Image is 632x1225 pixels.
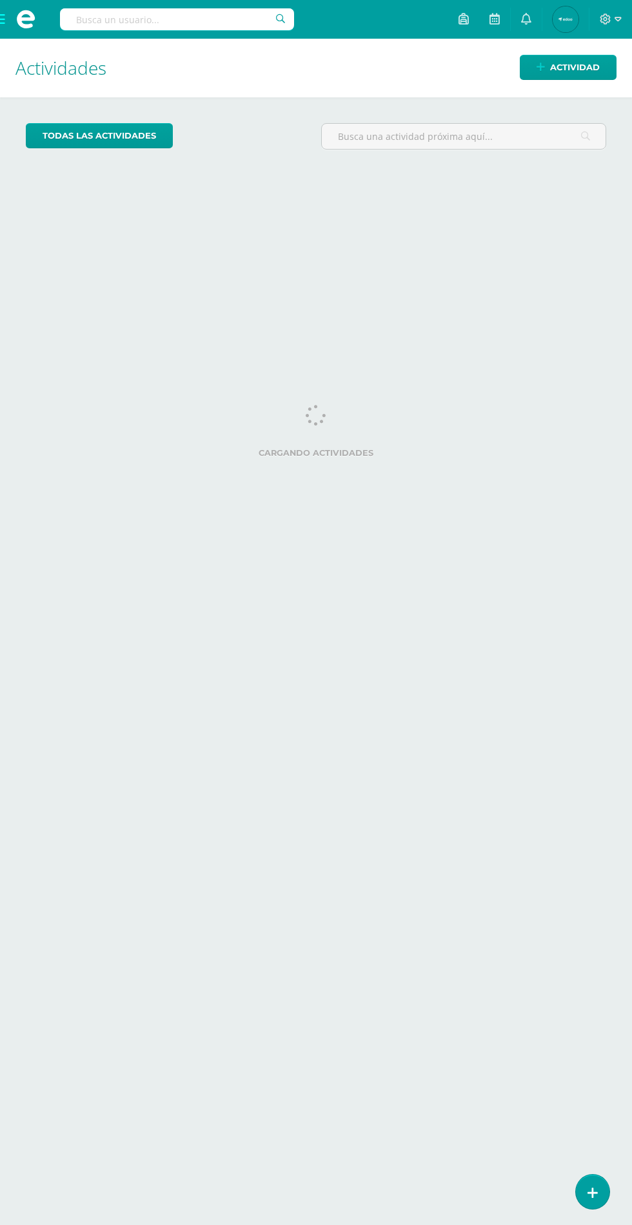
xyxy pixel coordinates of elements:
h1: Actividades [15,39,617,97]
label: Cargando actividades [26,448,606,458]
input: Busca una actividad próxima aquí... [322,124,606,149]
img: 50f90e7ae765dbcf82e5967082c8a97e.png [553,6,578,32]
a: Actividad [520,55,617,80]
input: Busca un usuario... [60,8,294,30]
span: Actividad [550,55,600,79]
a: todas las Actividades [26,123,173,148]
